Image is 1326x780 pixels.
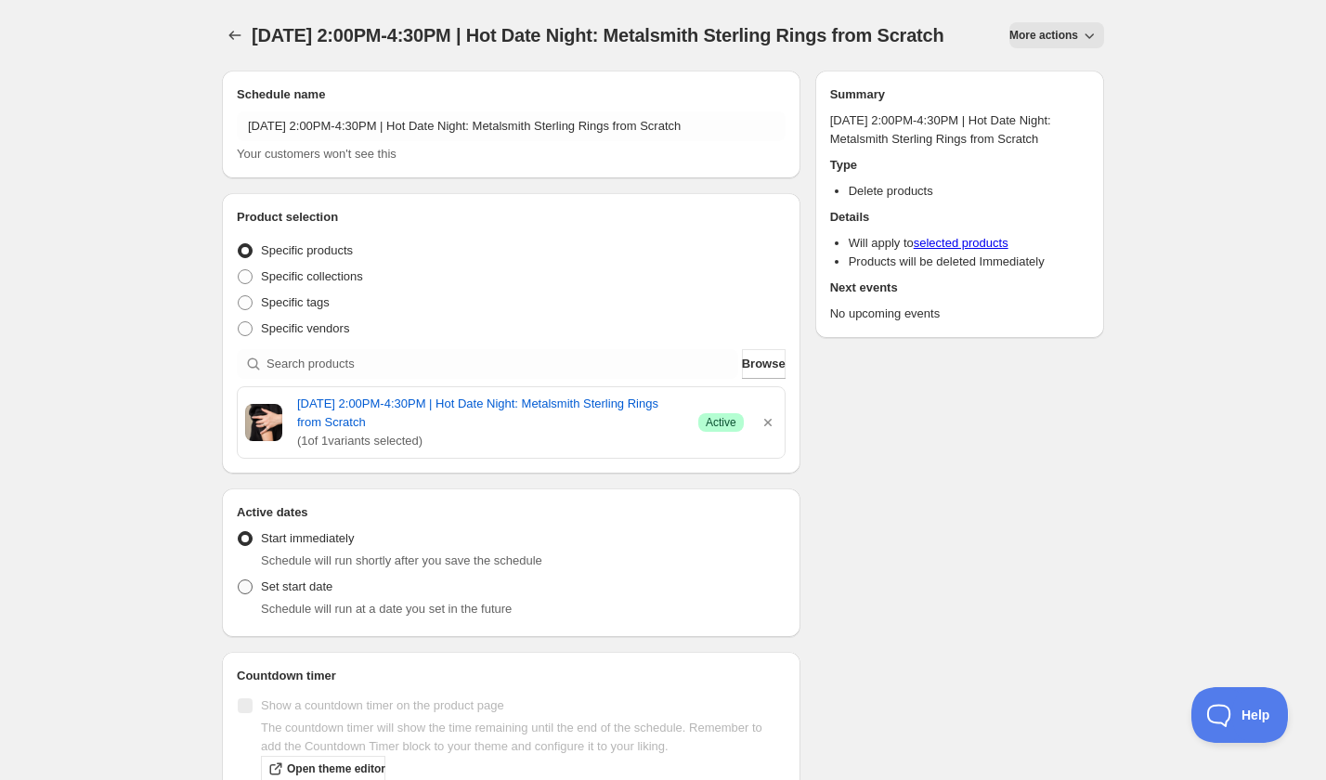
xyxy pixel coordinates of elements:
h2: Next events [830,279,1089,297]
button: More actions [1009,22,1104,48]
span: Browse [742,355,786,373]
span: Active [706,415,736,430]
p: [DATE] 2:00PM-4:30PM | Hot Date Night: Metalsmith Sterling Rings from Scratch [830,111,1089,149]
h2: Countdown timer [237,667,786,685]
button: Schedules [222,22,248,48]
h2: Details [830,208,1089,227]
li: Products will be deleted Immediately [849,253,1089,271]
span: [DATE] 2:00PM-4:30PM | Hot Date Night: Metalsmith Sterling Rings from Scratch [252,25,943,45]
h2: Schedule name [237,85,786,104]
p: No upcoming events [830,305,1089,323]
iframe: Toggle Customer Support [1191,687,1289,743]
span: Set start date [261,579,332,593]
li: Will apply to [849,234,1089,253]
a: selected products [914,236,1008,250]
span: Start immediately [261,531,354,545]
span: Schedule will run shortly after you save the schedule [261,553,542,567]
h2: Type [830,156,1089,175]
span: Specific vendors [261,321,349,335]
h2: Summary [830,85,1089,104]
span: Specific collections [261,269,363,283]
span: Specific tags [261,295,330,309]
li: Delete products [849,182,1089,201]
span: Specific products [261,243,353,257]
button: Browse [742,349,786,379]
span: Show a countdown timer on the product page [261,698,504,712]
span: Open theme editor [287,761,385,776]
h2: Product selection [237,208,786,227]
span: Your customers won't see this [237,147,396,161]
input: Search products [266,349,738,379]
span: Schedule will run at a date you set in the future [261,602,512,616]
p: The countdown timer will show the time remaining until the end of the schedule. Remember to add t... [261,719,786,756]
a: [DATE] 2:00PM-4:30PM | Hot Date Night: Metalsmith Sterling Rings from Scratch [297,395,683,432]
h2: Active dates [237,503,786,522]
span: ( 1 of 1 variants selected) [297,432,683,450]
span: More actions [1009,28,1078,43]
